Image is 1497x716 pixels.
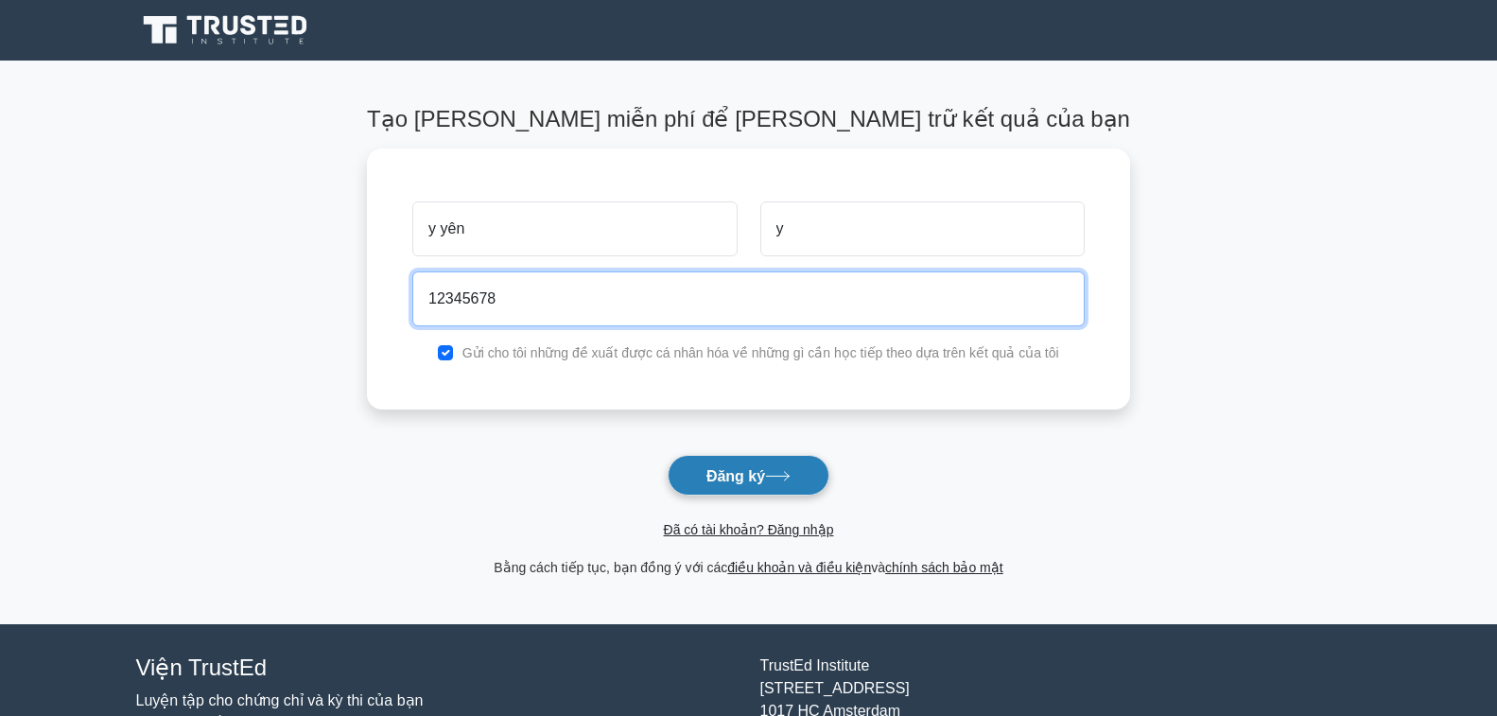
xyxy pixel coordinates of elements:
[668,455,829,496] button: Đăng ký
[664,522,834,537] a: Đã có tài khoản? Đăng nhập
[462,345,1059,360] font: Gửi cho tôi những đề xuất được cá nhân hóa về những gì cần học tiếp theo dựa trên kết quả của tôi
[412,271,1085,326] input: E-mail
[706,467,765,483] font: Đăng ký
[727,560,871,575] a: điều khoản và điều kiện
[871,560,885,575] font: và
[412,201,737,256] input: Tên
[760,680,910,696] font: [STREET_ADDRESS]
[136,655,268,680] font: Viện TrustEd
[760,657,870,673] font: TrustEd Institute
[494,560,727,575] font: Bằng cách tiếp tục, bạn đồng ý với các
[885,560,1003,575] a: chính sách bảo mật
[760,201,1085,256] input: Họ
[136,692,424,708] a: Luyện tập cho chứng chỉ và kỳ thi của bạn
[367,106,1130,131] font: Tạo [PERSON_NAME] miễn phí để [PERSON_NAME] trữ kết quả của bạn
